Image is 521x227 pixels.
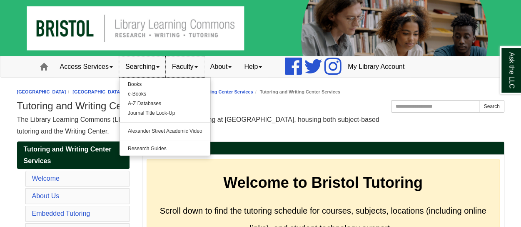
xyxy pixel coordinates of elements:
[119,56,166,77] a: Searching
[17,116,379,135] span: The Library Learning Commons (LLC) is the central hub for tutoring at [GEOGRAPHIC_DATA], housing ...
[17,100,504,112] h1: Tutoring and Writing Center Services
[54,56,119,77] a: Access Services
[120,126,211,136] a: Alexander Street Academic Video
[17,141,130,169] a: Tutoring and Writing Center Services
[120,89,211,99] a: e-Books
[17,89,66,94] a: [GEOGRAPHIC_DATA]
[479,100,504,113] button: Search
[24,146,112,164] span: Tutoring and Writing Center Services
[142,142,504,155] h2: Welcome
[120,80,211,89] a: Books
[17,88,504,96] nav: breadcrumb
[342,56,411,77] a: My Library Account
[120,108,211,118] a: Journal Title Look-Up
[32,192,60,199] a: About Us
[32,210,90,217] a: Embedded Tutoring
[253,88,340,96] li: Tutoring and Writing Center Services
[172,89,253,94] a: Tutoring and Writing Center Services
[166,56,204,77] a: Faculty
[223,174,423,191] strong: Welcome to Bristol Tutoring
[72,89,166,94] a: [GEOGRAPHIC_DATA] Learning Commons
[120,144,211,154] a: Research Guides
[238,56,268,77] a: Help
[204,56,238,77] a: About
[32,175,60,182] a: Welcome
[120,99,211,108] a: A-Z Databases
